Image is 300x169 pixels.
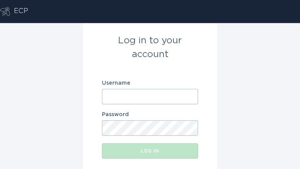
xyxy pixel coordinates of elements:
label: Password [102,112,198,117]
div: Log in to your account [102,34,198,61]
button: Log in [102,143,198,159]
div: Log in [106,149,194,153]
label: Username [102,80,198,86]
div: ECP [14,7,28,16]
